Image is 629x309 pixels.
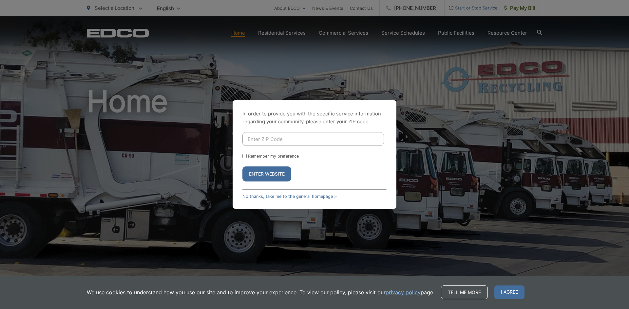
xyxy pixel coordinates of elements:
[242,110,387,126] p: In order to provide you with the specific service information regarding your community, please en...
[242,194,337,199] a: No thanks, take me to the general homepage >
[242,132,384,146] input: Enter ZIP Code
[494,285,524,299] span: I agree
[386,288,421,296] a: privacy policy
[242,166,291,181] button: Enter Website
[248,154,299,159] label: Remember my preference
[441,285,488,299] a: Tell me more
[87,288,434,296] p: We use cookies to understand how you use our site and to improve your experience. To view our pol...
